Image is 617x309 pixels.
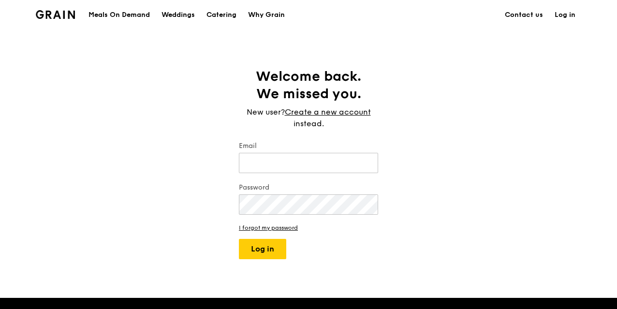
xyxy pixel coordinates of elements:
label: Email [239,141,378,151]
span: New user? [247,107,285,117]
div: Weddings [162,0,195,29]
img: Grain [36,10,75,19]
div: Why Grain [248,0,285,29]
a: Weddings [156,0,201,29]
a: I forgot my password [239,224,378,231]
div: Meals On Demand [88,0,150,29]
a: Why Grain [242,0,291,29]
a: Create a new account [285,106,371,118]
a: Log in [549,0,581,29]
span: instead. [294,119,324,128]
h1: Welcome back. We missed you. [239,68,378,103]
a: Contact us [499,0,549,29]
div: Catering [206,0,236,29]
button: Log in [239,239,286,259]
a: Catering [201,0,242,29]
label: Password [239,183,378,192]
